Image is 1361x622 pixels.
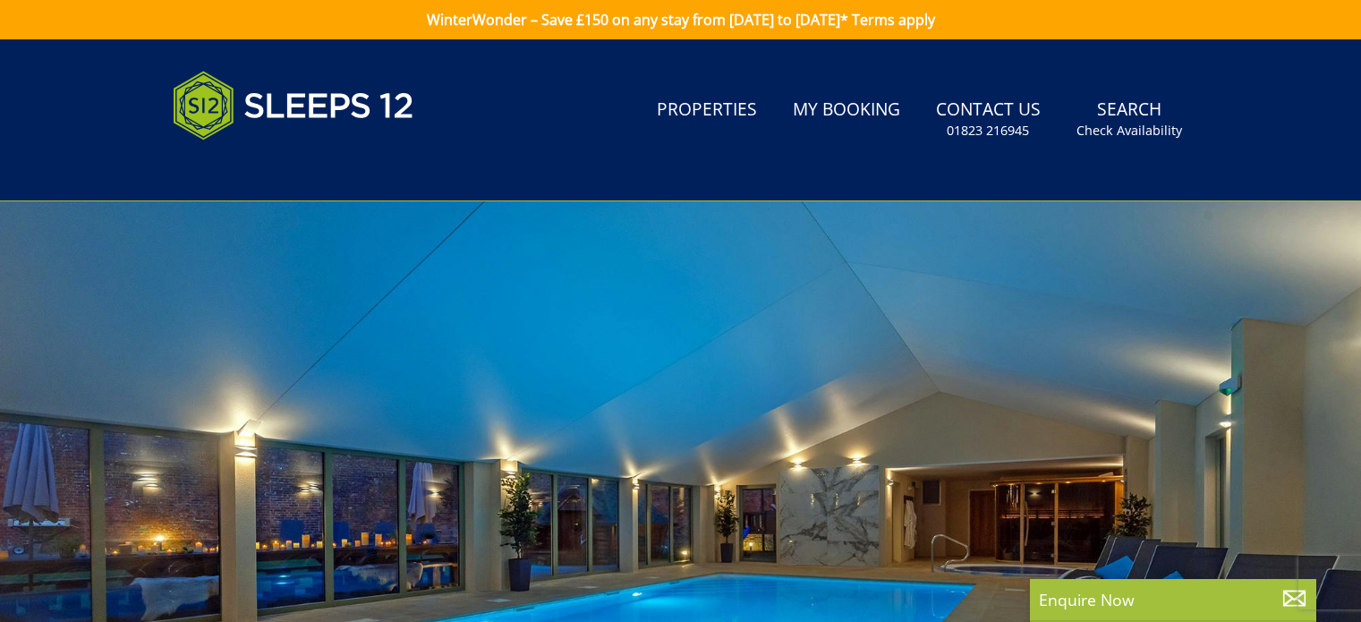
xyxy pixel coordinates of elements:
p: Enquire Now [1039,588,1307,611]
a: My Booking [786,90,907,131]
small: Check Availability [1076,122,1182,140]
a: Contact Us01823 216945 [929,90,1048,149]
iframe: Customer reviews powered by Trustpilot [164,161,352,176]
a: SearchCheck Availability [1069,90,1189,149]
small: 01823 216945 [947,122,1029,140]
img: Sleeps 12 [173,61,414,150]
a: Properties [650,90,764,131]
